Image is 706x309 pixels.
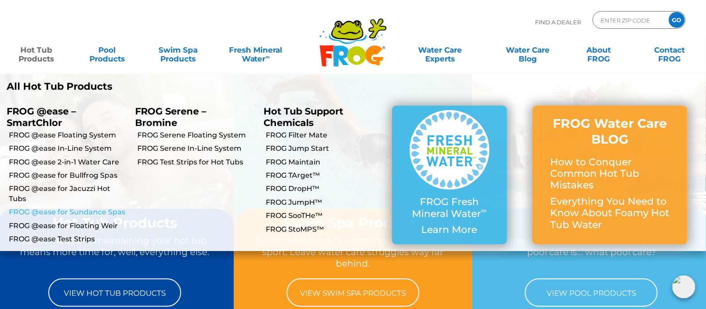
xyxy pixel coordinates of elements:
[535,11,581,33] p: Find A Dealer
[12,235,217,270] p: Less time spent maintaining your hot tub means more time for, well, everything else.
[266,53,270,60] sup: ∞
[7,106,122,128] p: FROG @ease – SmartChlor
[481,206,487,215] sup: ∞
[266,211,385,221] a: FROG SooTHe™
[9,144,128,153] a: FROG @ease In-Line System
[9,157,128,167] a: FROG @ease 2-in-1 Water Care
[672,275,695,298] img: openIcon
[9,171,128,180] a: FROG @ease for Bullfrog Spas
[80,41,135,59] a: PoolProducts
[550,196,670,231] p: Everything You Need to Know About Foamy Hot Tub Water
[221,41,290,59] a: Fresh MineralWater∞
[642,41,697,59] a: ContactFROG
[266,171,385,180] a: FROG TArget™
[550,115,670,235] a: FROG Water Care BLOG How to Conquer Common Hot Tub Mistakes Everything You Need to Know About Foa...
[266,130,385,140] a: FROG Filter Mate
[500,41,555,59] a: Water CareBlog
[264,106,343,128] a: Hot Tub Support Chemicals
[137,130,257,140] a: FROG Serene Floating System
[600,14,659,27] input: Zip Code Form
[135,106,250,128] p: FROG Serene – Bromine
[9,130,128,140] a: FROG @ease Floating System
[571,41,626,59] a: AboutFROG
[48,278,181,307] a: View Hot Tub Products
[550,156,670,191] p: How to Conquer Common Hot Tub Mistakes
[9,221,128,231] a: FROG @ease for Floating Weir
[410,196,489,220] p: FROG Fresh Mineral Water
[287,278,419,307] a: View Swim Spa Products
[9,207,128,217] a: FROG @ease for Sundance Spas
[266,144,385,153] a: FROG Jump Start
[137,157,257,167] a: FROG Test Strips for Hot Tubs
[137,144,257,153] a: FROG Serene In-Line System
[410,110,489,240] a: FROG Fresh Mineral Water∞ Learn More
[525,278,658,307] a: View Pool Products
[251,235,455,270] p: Swim like nobody’s watching, soak like it’s a sport. Leave water care struggles way far behind.
[9,234,128,244] a: FROG @ease Test Strips
[151,41,206,59] a: Swim SpaProducts
[395,41,485,59] a: Water CareExperts
[9,41,64,59] a: Hot TubProducts
[266,184,385,194] a: FROG DropH™
[550,115,670,148] h3: FROG Water Care BLOG
[669,12,685,28] input: GO
[489,235,694,270] p: Come on in! The water’s amazing, and the pool care is… what pool care?
[266,198,385,207] a: FROG JumpH™
[410,224,489,236] p: Learn More
[266,157,385,167] a: FROG Maintain
[9,184,128,204] a: FROG @ease for Jacuzzi Hot Tubs
[7,81,346,92] a: All Hot Tub Products
[266,225,385,234] a: FROG StoMPS™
